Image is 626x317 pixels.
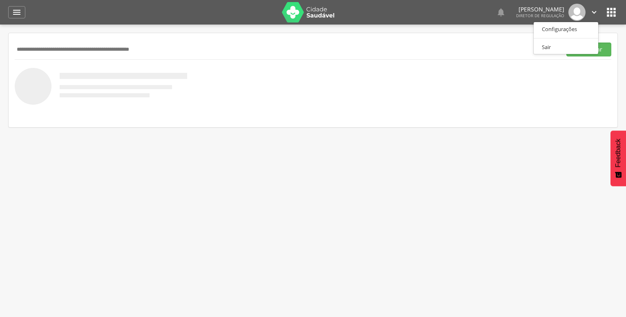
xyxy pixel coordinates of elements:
[8,6,25,18] a: 
[12,7,22,17] i: 
[516,13,564,18] span: Diretor de regulação
[605,6,618,19] i: 
[534,42,598,52] a: Sair
[534,24,598,34] a: Configurações
[590,8,599,17] i: 
[590,4,599,21] a: 
[496,4,506,21] a: 
[496,7,506,17] i: 
[610,130,626,186] button: Feedback - Mostrar pesquisa
[615,139,622,167] span: Feedback
[516,7,564,12] p: [PERSON_NAME]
